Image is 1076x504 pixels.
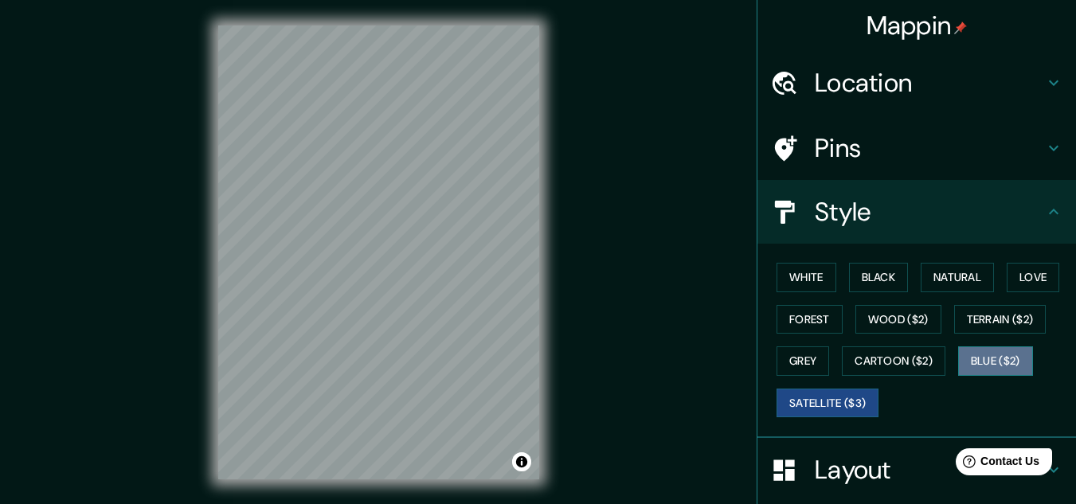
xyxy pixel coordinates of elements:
[512,452,531,471] button: Toggle attribution
[954,21,967,34] img: pin-icon.png
[954,305,1047,334] button: Terrain ($2)
[815,196,1044,228] h4: Style
[757,438,1076,502] div: Layout
[921,263,994,292] button: Natural
[934,442,1058,486] iframe: Help widget launcher
[777,305,843,334] button: Forest
[757,116,1076,180] div: Pins
[958,346,1033,376] button: Blue ($2)
[1007,263,1059,292] button: Love
[842,346,945,376] button: Cartoon ($2)
[815,67,1044,99] h4: Location
[815,454,1044,486] h4: Layout
[849,263,909,292] button: Black
[867,10,968,41] h4: Mappin
[777,263,836,292] button: White
[777,389,878,418] button: Satellite ($3)
[757,51,1076,115] div: Location
[757,180,1076,244] div: Style
[855,305,941,334] button: Wood ($2)
[218,25,539,479] canvas: Map
[815,132,1044,164] h4: Pins
[777,346,829,376] button: Grey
